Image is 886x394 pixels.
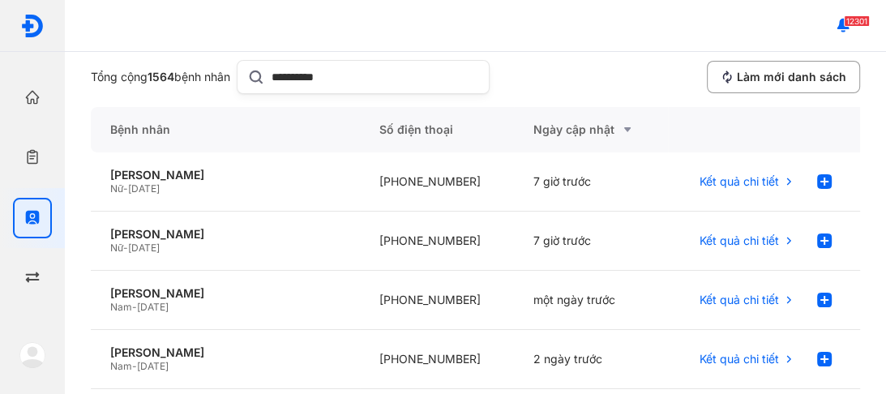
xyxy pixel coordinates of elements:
[514,330,668,389] div: 2 ngày trước
[360,107,514,152] div: Số điện thoại
[110,242,123,254] span: Nữ
[132,301,137,313] span: -
[110,301,132,313] span: Nam
[360,271,514,330] div: [PHONE_NUMBER]
[707,61,860,93] button: Làm mới danh sách
[110,227,340,242] div: [PERSON_NAME]
[91,107,360,152] div: Bệnh nhân
[514,152,668,212] div: 7 giờ trước
[91,70,230,84] div: Tổng cộng bệnh nhân
[700,174,779,189] span: Kết quả chi tiết
[514,271,668,330] div: một ngày trước
[110,286,340,301] div: [PERSON_NAME]
[132,360,137,372] span: -
[148,70,174,84] span: 1564
[128,182,160,195] span: [DATE]
[844,15,870,27] span: 12301
[700,293,779,307] span: Kết quả chi tiết
[19,342,45,368] img: logo
[700,233,779,248] span: Kết quả chi tiết
[533,120,648,139] div: Ngày cập nhật
[700,352,779,366] span: Kết quả chi tiết
[110,360,132,372] span: Nam
[128,242,160,254] span: [DATE]
[123,182,128,195] span: -
[360,330,514,389] div: [PHONE_NUMBER]
[514,212,668,271] div: 7 giờ trước
[360,152,514,212] div: [PHONE_NUMBER]
[20,14,45,38] img: logo
[110,182,123,195] span: Nữ
[123,242,128,254] span: -
[737,70,846,84] span: Làm mới danh sách
[360,212,514,271] div: [PHONE_NUMBER]
[137,360,169,372] span: [DATE]
[110,168,340,182] div: [PERSON_NAME]
[137,301,169,313] span: [DATE]
[110,345,340,360] div: [PERSON_NAME]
